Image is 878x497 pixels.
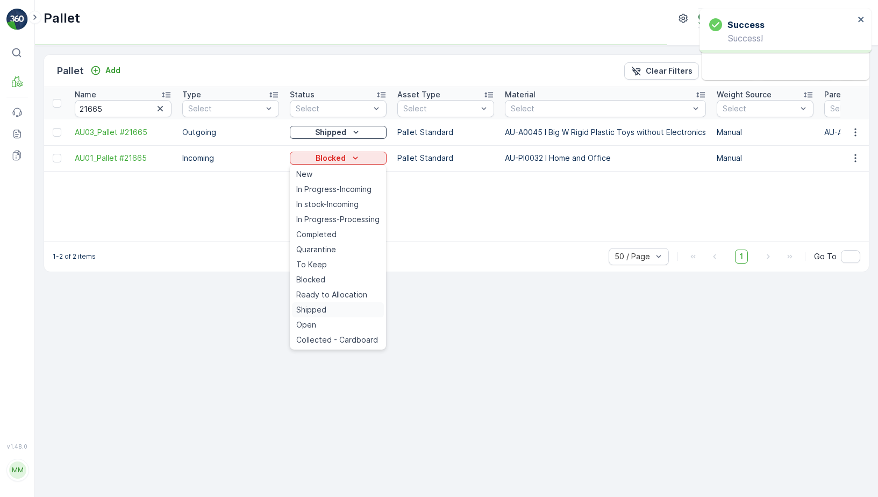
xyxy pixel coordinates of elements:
td: Pallet Standard [392,145,499,171]
span: To Keep [296,259,327,270]
p: Shipped [315,127,346,138]
p: Add [105,65,120,76]
ul: Blocked [290,165,386,350]
p: Pallet [57,63,84,79]
a: AU03_Pallet #21665 [75,127,172,138]
p: Select [188,103,262,114]
td: Outgoing [177,119,284,145]
p: 1-2 of 2 items [53,252,96,261]
p: Clear Filters [646,66,693,76]
input: Search [75,100,172,117]
button: Blocked [290,152,387,165]
p: Select [723,103,797,114]
h3: Success [727,18,765,31]
button: Clear Filters [624,62,699,80]
span: Collected - Cardboard [296,335,378,345]
p: Weight Source [717,89,772,100]
button: Add [86,64,125,77]
div: MM [9,461,26,479]
p: Status [290,89,315,100]
button: Shipped [290,126,387,139]
a: AU01_Pallet #21665 [75,153,172,164]
td: Manual [711,119,819,145]
p: Type [182,89,201,100]
td: Manual [711,145,819,171]
div: Toggle Row Selected [53,128,61,137]
p: Pallet [44,10,80,27]
span: 1 [735,250,748,264]
span: Quarantine [296,244,336,255]
img: logo [6,9,28,30]
span: Go To [814,251,837,262]
p: Success! [709,33,854,43]
span: In Progress-Incoming [296,184,372,195]
td: Pallet Standard [392,119,499,145]
img: terracycle_logo.png [698,12,716,24]
p: Asset Type [397,89,440,100]
button: close [858,15,865,25]
span: Completed [296,229,337,240]
span: Ready to Allocation [296,289,367,300]
span: Blocked [296,274,325,285]
span: In Progress-Processing [296,214,380,225]
td: AU-PI0032 I Home and Office [499,145,711,171]
span: In stock-Incoming [296,199,359,210]
span: New [296,169,312,180]
p: Select [403,103,477,114]
p: Material [505,89,536,100]
div: Toggle Row Selected [53,154,61,162]
p: Select [511,103,689,114]
p: Select [296,103,370,114]
p: Blocked [316,153,346,164]
span: Shipped [296,304,326,315]
td: AU-A0045 I Big W Rigid Plastic Toys without Electronics [499,119,711,145]
span: v 1.48.0 [6,443,28,450]
button: Terracycle-AU04 - Sendable(+10:00) [698,9,869,28]
button: MM [6,452,28,488]
td: Incoming [177,145,284,171]
p: Name [75,89,96,100]
span: Open [296,319,316,330]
